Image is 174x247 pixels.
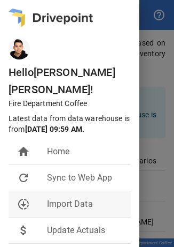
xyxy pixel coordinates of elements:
span: Sync to Web App [47,171,122,184]
span: refresh [17,171,30,184]
span: Update Actuals [47,224,122,237]
p: Latest data from data warehouse is from [9,113,135,134]
span: downloading [17,198,30,211]
h6: Hello [PERSON_NAME] [PERSON_NAME] ! [9,64,139,98]
span: Home [47,145,122,158]
img: logo [9,9,93,27]
p: Fire Department Coffee [9,98,139,109]
span: home [17,145,30,158]
span: Import Data [47,198,122,211]
b: [DATE] 09:59 AM . [25,125,84,133]
span: attach_money [17,224,30,237]
img: ACg8ocKWwCyLZbaZoCjLBphejhY4QyAetAMqrUwPmedoMZmifA=s96-c [9,38,30,59]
